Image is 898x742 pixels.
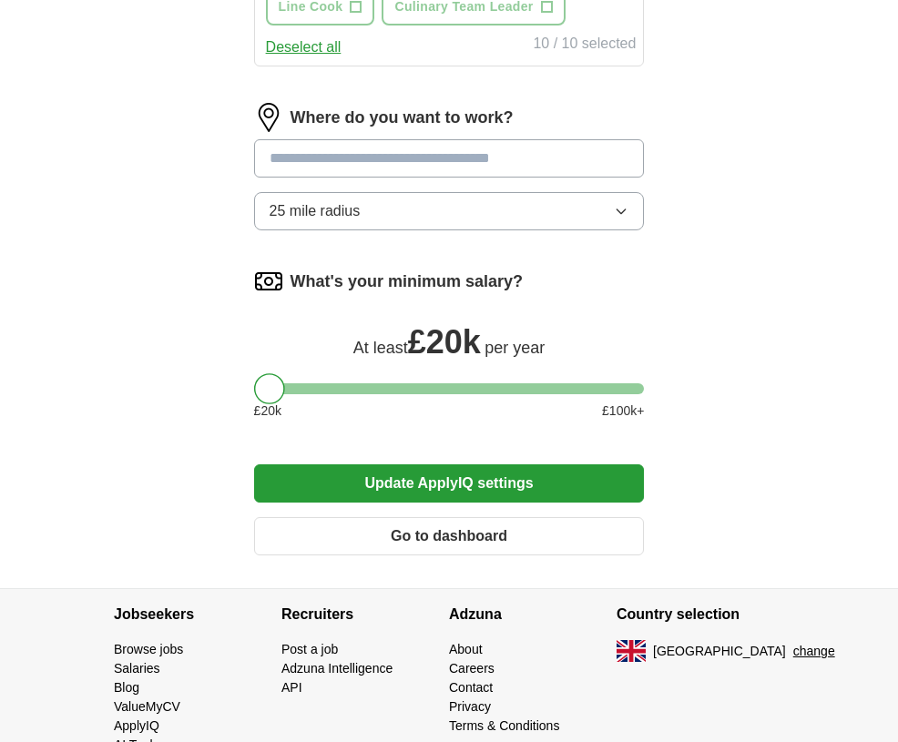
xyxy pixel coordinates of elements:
[114,642,183,656] a: Browse jobs
[254,103,283,132] img: location.png
[449,661,495,676] a: Careers
[533,33,636,58] div: 10 / 10 selected
[254,517,645,555] button: Go to dashboard
[254,192,645,230] button: 25 mile radius
[281,680,302,695] a: API
[449,718,559,733] a: Terms & Conditions
[114,718,159,733] a: ApplyIQ
[408,323,481,361] span: £ 20k
[254,464,645,503] button: Update ApplyIQ settings
[602,401,644,421] span: £ 100 k+
[114,661,160,676] a: Salaries
[617,589,784,640] h4: Country selection
[353,339,408,357] span: At least
[281,642,338,656] a: Post a job
[254,401,281,421] span: £ 20 k
[793,642,835,661] button: change
[449,680,493,695] a: Contact
[281,661,393,676] a: Adzuna Intelligence
[266,36,342,58] button: Deselect all
[617,640,646,662] img: UK flag
[114,699,180,714] a: ValueMyCV
[449,699,491,714] a: Privacy
[291,269,523,294] label: What's your minimum salary?
[291,106,514,130] label: Where do you want to work?
[254,267,283,296] img: salary.png
[114,680,139,695] a: Blog
[653,642,786,661] span: [GEOGRAPHIC_DATA]
[270,200,361,222] span: 25 mile radius
[449,642,483,656] a: About
[485,339,545,357] span: per year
